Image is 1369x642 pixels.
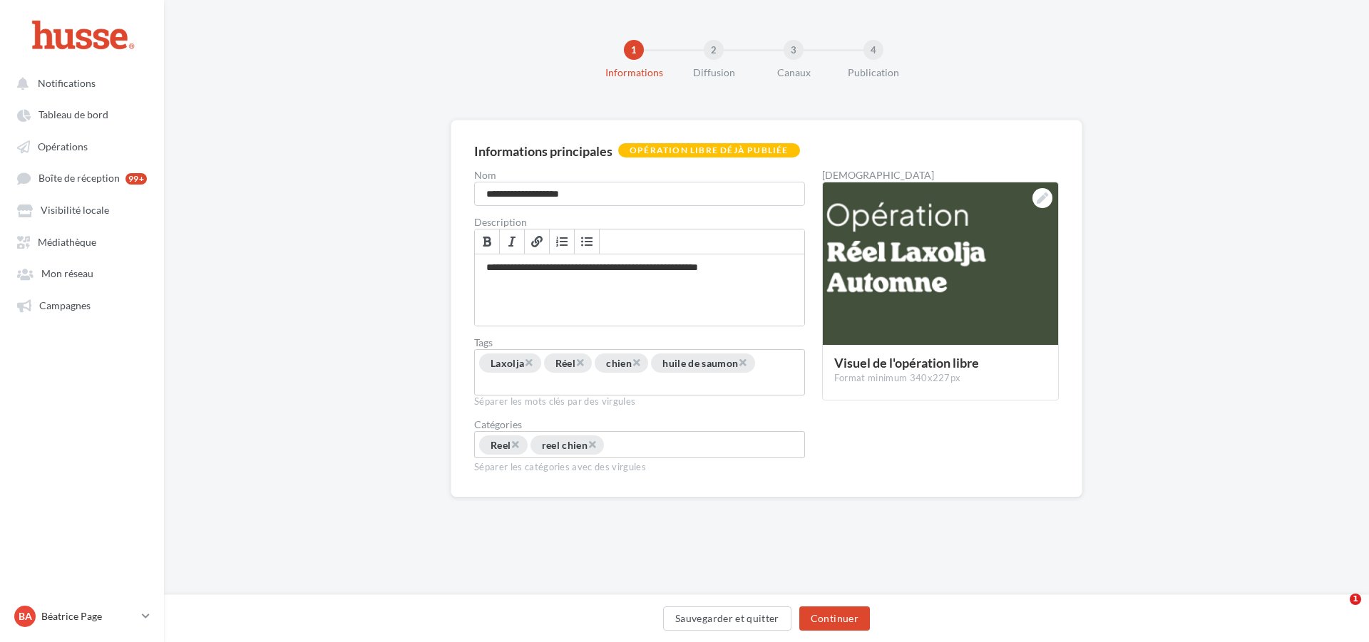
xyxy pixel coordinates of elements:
div: Diffusion [668,66,759,80]
div: [DEMOGRAPHIC_DATA] [822,170,1059,180]
span: Mon réseau [41,268,93,280]
input: Permet aux affiliés de trouver l'opération libre plus facilement [478,376,584,392]
a: Ba Béatrice Page [11,603,153,630]
a: Mon réseau [9,260,155,286]
span: 1 [1350,594,1361,605]
input: Choisissez une catégorie [605,438,712,454]
div: Séparer les mots clés par des virgules [474,395,805,408]
span: huile de saumon [662,357,738,369]
div: Catégories [474,420,805,430]
div: Permet aux affiliés de trouver l'opération libre plus facilement [474,349,805,395]
div: 3 [784,40,804,60]
a: Gras (Ctrl+B) [475,229,500,254]
div: Canaux [748,66,839,80]
span: Opérations [38,140,88,152]
a: Insérer/Supprimer une liste à puces [575,229,600,254]
div: 99+ [125,173,147,185]
div: Format minimum 340x227px [834,372,1047,385]
span: × [524,356,533,369]
div: Visuel de l'opération libre [834,356,1047,369]
label: Nom [474,170,805,180]
span: Notifications [38,77,96,89]
span: Réel [555,357,575,369]
a: Italique (Ctrl+I) [500,229,525,254]
span: Reel [491,439,511,451]
span: × [588,438,596,451]
span: Visibilité locale [41,204,109,217]
a: Visibilité locale [9,197,155,222]
span: Ba [19,609,32,623]
label: Tags [474,338,805,348]
span: Laxolja [491,357,524,369]
a: Opérations [9,133,155,159]
button: Continuer [799,606,870,631]
span: Boîte de réception [39,172,120,185]
span: Campagnes [39,299,91,311]
a: Tableau de bord [9,101,155,127]
div: Informations [588,66,680,80]
div: 4 [863,40,883,60]
a: Campagnes [9,292,155,318]
div: Informations principales [474,145,612,157]
span: Tableau de bord [39,109,108,121]
label: Description [474,217,805,227]
span: × [511,438,519,451]
button: Notifications [9,70,150,95]
iframe: Intercom live chat [1321,594,1355,628]
span: × [575,356,584,369]
div: 2 [704,40,724,60]
span: Médiathèque [38,236,96,248]
span: chien [606,357,632,369]
div: Permet de préciser les enjeux de la campagne à vos affiliés [475,254,804,326]
a: Insérer/Supprimer une liste numérotée [550,229,575,254]
a: Médiathèque [9,229,155,254]
a: Lien [525,229,550,254]
p: Béatrice Page [41,609,136,623]
span: × [632,356,640,369]
div: Publication [828,66,919,80]
div: 1 [624,40,644,60]
div: Choisissez une catégorie [474,431,805,458]
div: Opération libre déjà publiée [618,143,800,157]
div: Séparer les catégories avec des virgules [474,458,805,474]
span: × [739,356,747,369]
span: reel chien [542,439,588,451]
a: Boîte de réception 99+ [9,165,155,191]
button: Sauvegarder et quitter [663,606,791,631]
